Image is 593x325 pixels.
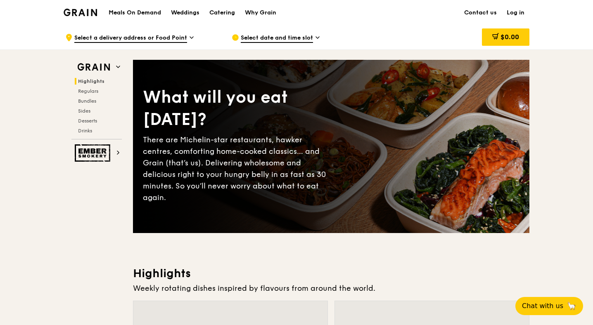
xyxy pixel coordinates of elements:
span: Desserts [78,118,97,124]
div: Weddings [171,0,199,25]
a: Weddings [166,0,204,25]
div: Catering [209,0,235,25]
div: Why Grain [245,0,276,25]
span: Chat with us [522,301,563,311]
span: Select a delivery address or Food Point [74,34,187,43]
span: Drinks [78,128,92,134]
div: Weekly rotating dishes inspired by flavours from around the world. [133,283,529,294]
div: There are Michelin-star restaurants, hawker centres, comforting home-cooked classics… and Grain (... [143,134,331,203]
h3: Highlights [133,266,529,281]
img: Grain [64,9,97,16]
span: Sides [78,108,90,114]
a: Contact us [459,0,502,25]
a: Why Grain [240,0,281,25]
div: What will you eat [DATE]? [143,86,331,131]
span: $0.00 [500,33,519,41]
span: 🦙 [567,301,576,311]
img: Ember Smokery web logo [75,144,113,162]
a: Log in [502,0,529,25]
a: Catering [204,0,240,25]
span: Regulars [78,88,98,94]
span: Select date and time slot [241,34,313,43]
h1: Meals On Demand [109,9,161,17]
img: Grain web logo [75,60,113,75]
span: Highlights [78,78,104,84]
span: Bundles [78,98,96,104]
button: Chat with us🦙 [515,297,583,315]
